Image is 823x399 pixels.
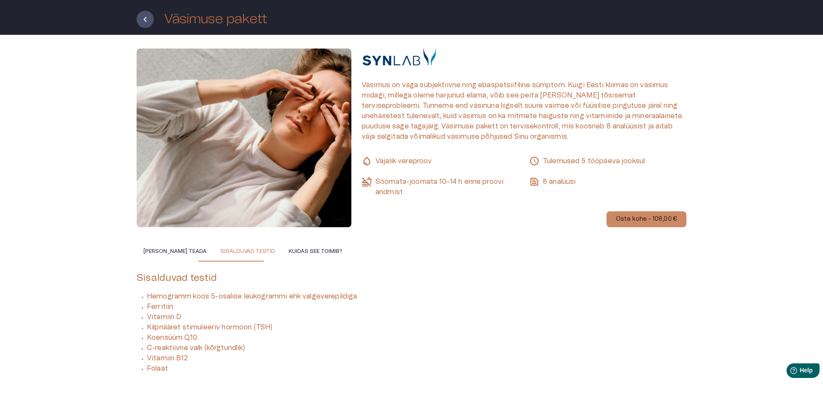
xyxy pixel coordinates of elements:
p: Koensüüm Q10 [147,332,686,343]
p: 8 analüüsi [529,177,686,187]
p: Vitamiin B12 [147,353,686,363]
p: Vajalik vereproov [362,156,519,166]
button: Sisalduvad testid [213,241,282,262]
p: Folaat [147,363,686,374]
h5: Sisalduvad testid [137,272,686,284]
button: Tagasi [137,11,154,28]
h1: Väsimuse pakett [164,12,267,27]
p: Väsimus on väga subjektiivne ning ebaspetsiifiline sümptom. Kuigi Eesti kliimas on väsimus midagi... [362,80,686,142]
p: Kilpnääret stimuleeriv hormoon (TSH) [147,322,686,332]
button: Kuidas see toimib? [282,241,349,262]
p: Söömata-joomata 10–14 h enne proovi andmist [362,177,519,197]
img: Lab test product [137,49,351,227]
p: Vitamiin D [147,312,686,322]
p: Ferritiin [147,302,686,312]
p: C-reaktiivne valk (kõrgtundlik) [147,343,686,353]
button: [PERSON_NAME] teada [137,241,213,262]
p: Hemogramm koos 5-osalise leukogrammi ehk valgeverepildiga [147,291,686,302]
img: Synlab logo [362,49,437,66]
p: Osta kohe - 108,00 € [616,215,677,224]
iframe: Help widget launcher [756,360,823,384]
button: Osta kohe - 108,00 € [607,211,686,227]
p: Tulemused 5 tööpäeva jooksul [529,156,686,166]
